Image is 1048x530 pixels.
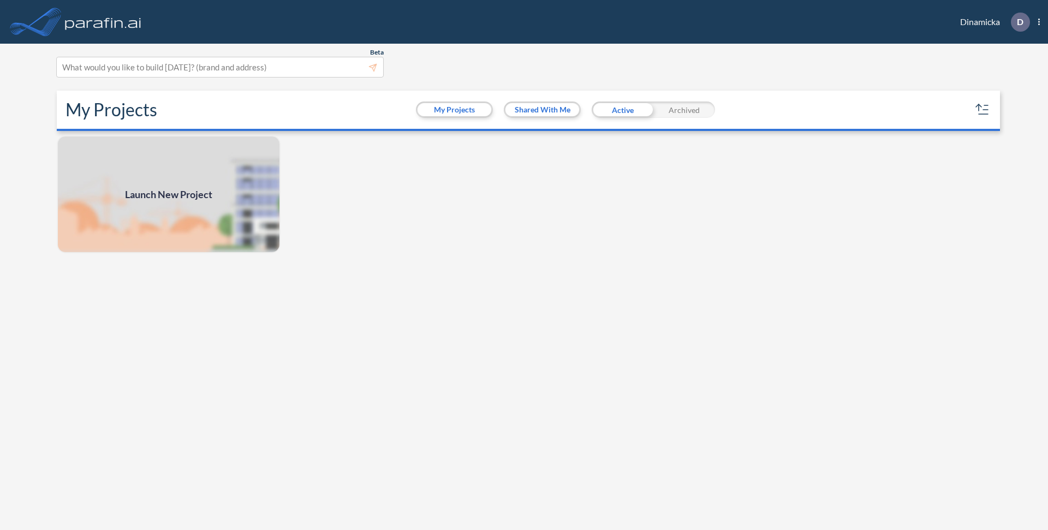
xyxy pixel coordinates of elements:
[418,103,491,116] button: My Projects
[1017,17,1023,27] p: D
[65,99,157,120] h2: My Projects
[974,101,991,118] button: sort
[57,135,281,253] a: Launch New Project
[63,11,144,33] img: logo
[653,102,715,118] div: Archived
[944,13,1040,32] div: Dinamicka
[125,187,212,202] span: Launch New Project
[370,48,384,57] span: Beta
[505,103,579,116] button: Shared With Me
[592,102,653,118] div: Active
[57,135,281,253] img: add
